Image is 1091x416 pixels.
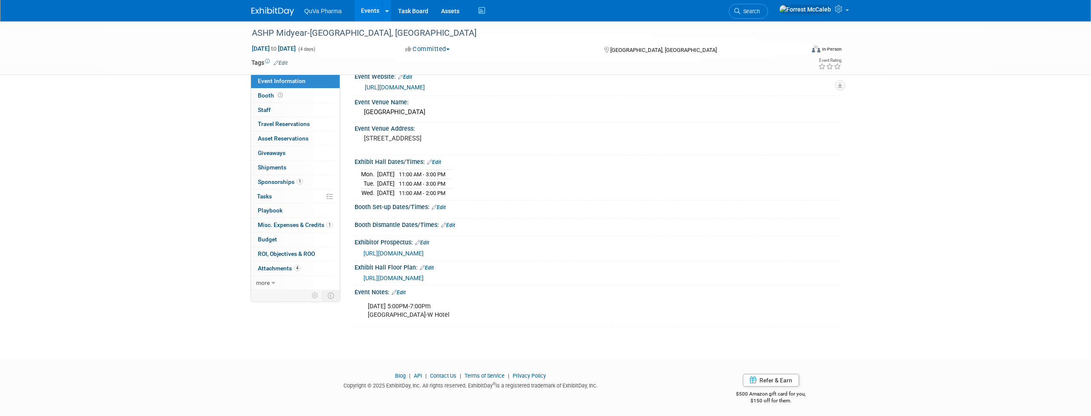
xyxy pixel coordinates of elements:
[743,374,799,387] a: Refer & Earn
[402,45,453,54] button: Committed
[251,89,340,103] a: Booth
[754,44,842,57] div: Event Format
[258,178,303,185] span: Sponsorships
[251,218,340,232] a: Misc. Expenses & Credits1
[251,58,288,67] td: Tags
[251,7,294,16] img: ExhibitDay
[427,159,441,165] a: Edit
[355,155,840,166] div: Exhibit Hall Dates/Times:
[377,179,395,189] td: [DATE]
[398,74,412,80] a: Edit
[399,190,445,196] span: 11:00 AM - 2:00 PM
[258,77,306,84] span: Event Information
[610,47,717,53] span: [GEOGRAPHIC_DATA], [GEOGRAPHIC_DATA]
[249,26,791,41] div: ASHP Midyear-[GEOGRAPHIC_DATA], [GEOGRAPHIC_DATA]
[258,120,310,127] span: Travel Reservations
[258,207,283,214] span: Playbook
[355,236,840,247] div: Exhibitor Prospectus:
[258,236,277,243] span: Budget
[361,179,377,189] td: Tue.
[326,222,333,228] span: 1
[361,106,833,119] div: [GEOGRAPHIC_DATA]
[423,373,429,379] span: |
[257,193,272,200] span: Tasks
[355,201,840,212] div: Booth Set-up Dates/Times:
[297,46,315,52] span: (4 days)
[251,380,690,390] div: Copyright © 2025 ExhibitDay, Inc. All rights reserved. ExhibitDay is a registered trademark of Ex...
[392,290,406,296] a: Edit
[407,373,413,379] span: |
[258,92,284,99] span: Booth
[297,178,303,185] span: 1
[258,265,300,272] span: Attachments
[258,164,286,171] span: Shipments
[395,373,406,379] a: Blog
[364,250,424,257] a: [URL][DOMAIN_NAME]
[399,171,445,178] span: 11:00 AM - 3:00 PM
[355,96,840,106] div: Event Venue Name:
[377,170,395,179] td: [DATE]
[251,276,340,290] a: more
[364,135,547,142] pre: [STREET_ADDRESS]
[364,275,424,281] a: [URL][DOMAIN_NAME]
[493,382,496,386] sup: ®
[251,204,340,218] a: Playbook
[251,161,340,175] a: Shipments
[355,122,840,133] div: Event Venue Address:
[361,188,377,197] td: Wed.
[258,221,333,228] span: Misc. Expenses & Credits
[458,373,463,379] span: |
[779,5,831,14] img: Forrest McCaleb
[355,218,840,230] div: Booth Dismantle Dates/Times:
[362,298,746,324] div: [DATE] 5:00PM-7:00Pm [GEOGRAPHIC_DATA]-W Hotel
[258,106,271,113] span: Staff
[822,46,842,52] div: In-Person
[506,373,511,379] span: |
[415,240,429,246] a: Edit
[702,397,840,405] div: $150 off for them.
[251,175,340,189] a: Sponsorships1
[251,45,296,52] span: [DATE] [DATE]
[251,117,340,131] a: Travel Reservations
[251,247,340,261] a: ROI, Objectives & ROO
[740,8,760,14] span: Search
[304,8,342,14] span: QuVa Pharma
[251,232,340,247] a: Budget
[251,132,340,146] a: Asset Reservations
[274,60,288,66] a: Edit
[323,290,340,301] td: Toggle Event Tabs
[258,135,309,142] span: Asset Reservations
[441,222,455,228] a: Edit
[294,265,300,271] span: 4
[276,92,284,98] span: Booth not reserved yet
[702,385,840,405] div: $500 Amazon gift card for you,
[251,103,340,117] a: Staff
[355,70,840,81] div: Event Website:
[251,74,340,88] a: Event Information
[258,250,315,257] span: ROI, Objectives & ROO
[251,146,340,160] a: Giveaways
[355,286,840,297] div: Event Notes:
[308,290,323,301] td: Personalize Event Tab Strip
[256,279,270,286] span: more
[465,373,505,379] a: Terms of Service
[414,373,422,379] a: API
[270,45,278,52] span: to
[361,170,377,179] td: Mon.
[377,188,395,197] td: [DATE]
[251,261,340,275] a: Attachments4
[355,261,840,272] div: Exhibit Hall Floor Plan:
[430,373,456,379] a: Contact Us
[251,189,340,204] a: Tasks
[258,149,286,156] span: Giveaways
[729,4,768,19] a: Search
[812,46,820,52] img: Format-Inperson.png
[399,181,445,187] span: 11:00 AM - 3:00 PM
[420,265,434,271] a: Edit
[432,204,446,210] a: Edit
[818,58,841,63] div: Event Rating
[365,84,425,91] a: [URL][DOMAIN_NAME]
[513,373,546,379] a: Privacy Policy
